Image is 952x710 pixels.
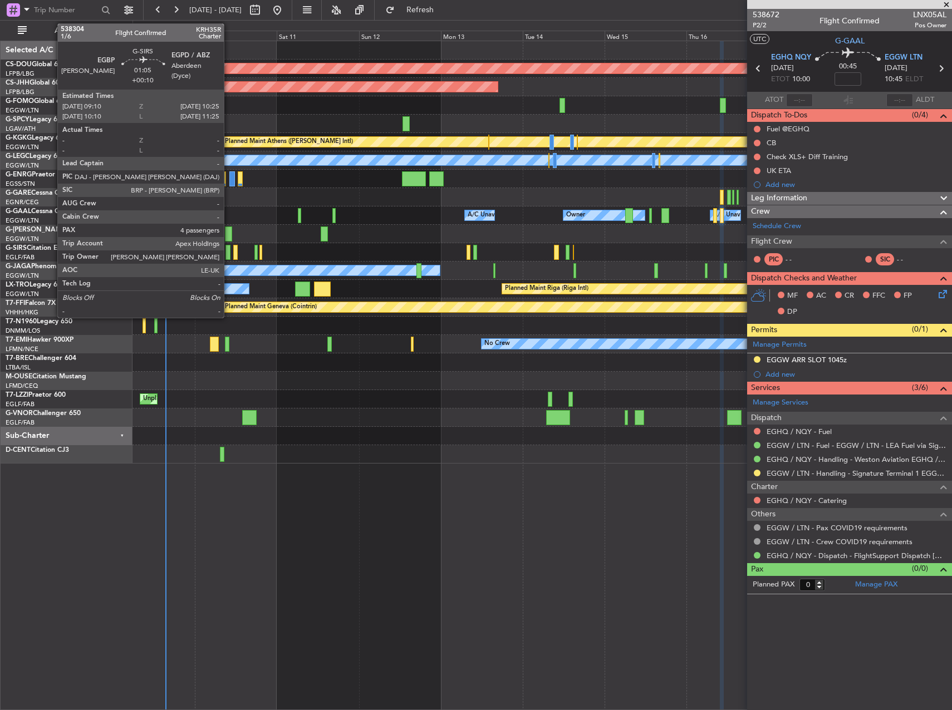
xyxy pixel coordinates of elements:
div: A/C Unavailable [468,207,514,224]
span: (0/4) [912,109,928,121]
a: EGGW/LTN [6,106,39,115]
a: EGGW/LTN [6,290,39,298]
div: Planned Maint Athens ([PERSON_NAME] Intl) [225,134,353,150]
span: CR [845,290,854,302]
span: G-GAAL [835,35,865,47]
a: G-ENRGPraetor 600 [6,171,69,178]
a: M-OUSECitation Mustang [6,373,86,380]
span: P2/2 [753,21,779,30]
span: 538672 [753,9,779,21]
span: Pax [751,563,763,576]
div: Thu 16 [686,31,768,41]
span: G-KGKG [6,135,32,141]
a: EGHQ / NQY - Dispatch - FlightSupport Dispatch [GEOGRAPHIC_DATA] [767,551,946,560]
a: LTBA/ISL [6,363,31,372]
span: D-CENT [6,447,31,453]
a: LGAV/ATH [6,125,36,133]
a: Schedule Crew [753,221,801,232]
span: Dispatch Checks and Weather [751,272,857,285]
span: (3/6) [912,382,928,393]
a: EGGW/LTN [6,272,39,280]
a: EGHQ / NQY - Catering [767,496,847,505]
a: EGGW / LTN - Handling - Signature Terminal 1 EGGW / LTN [767,469,946,478]
span: G-VNOR [6,410,33,417]
span: G-ENRG [6,171,32,178]
span: G-JAGA [6,263,31,270]
a: DNMM/LOS [6,327,40,335]
div: [DATE] [135,22,154,32]
span: Others [751,508,776,521]
a: EGLF/FAB [6,418,35,427]
a: T7-EMIHawker 900XP [6,337,73,343]
span: 10:00 [792,74,810,85]
div: SIC [876,253,894,265]
span: LNX05AL [913,9,946,21]
a: EGHQ / NQY - Fuel [767,427,832,436]
input: Trip Number [34,2,98,18]
span: CS-DOU [6,61,32,68]
a: EGGW/LTN [6,161,39,170]
div: EGGW ARR SLOT 1045z [767,355,847,364]
a: T7-BREChallenger 604 [6,355,76,362]
a: EGHQ / NQY - Handling - Weston Aviation EGHQ / NQY [767,455,946,464]
span: T7-BRE [6,355,28,362]
span: [DATE] [885,63,907,74]
a: G-GARECessna Citation XLS+ [6,190,97,196]
button: UTC [750,34,769,44]
div: Fuel @EGHQ [767,124,809,134]
a: Manage Permits [753,339,807,351]
a: LFPB/LBG [6,88,35,96]
a: EGSS/STN [6,180,35,188]
span: 10:45 [885,74,902,85]
span: Leg Information [751,192,807,205]
div: PIC [764,253,783,265]
span: LX-TRO [6,282,30,288]
div: Flight Confirmed [819,15,880,27]
div: Thu 9 [113,31,195,41]
a: CS-JHHGlobal 6000 [6,80,67,86]
a: G-GAALCessna Citation XLS+ [6,208,97,215]
span: Permits [751,324,777,337]
input: --:-- [786,93,813,107]
span: EGGW LTN [885,52,922,63]
a: LFMN/NCE [6,345,38,353]
span: Dispatch To-Dos [751,109,807,122]
span: MF [787,290,798,302]
span: ETOT [771,74,789,85]
a: EGGW / LTN - Pax COVID19 requirements [767,523,907,532]
span: M-OUSE [6,373,32,380]
a: EGLF/FAB [6,253,35,262]
a: EGGW / LTN - Fuel - EGGW / LTN - LEA Fuel via Signature in EGGW [767,441,946,450]
span: 00:45 [839,61,857,72]
a: G-KGKGLegacy 600 [6,135,67,141]
a: T7-LZZIPraetor 600 [6,392,66,398]
span: T7-N1960 [6,318,37,325]
div: Tue 14 [523,31,605,41]
div: Mon 13 [441,31,523,41]
a: LX-TROLegacy 650 [6,282,65,288]
a: EGGW/LTN [6,235,39,243]
span: G-SIRS [6,245,27,252]
div: CB [767,138,776,147]
span: (0/0) [912,563,928,574]
span: FP [904,290,912,302]
a: LFPB/LBG [6,70,35,78]
span: CS-JHH [6,80,30,86]
div: - - [897,254,922,264]
span: DP [787,307,797,318]
span: Crew [751,205,770,218]
a: CS-DOUGlobal 6500 [6,61,70,68]
span: G-LEGC [6,153,30,160]
span: Charter [751,481,778,494]
a: G-VNORChallenger 650 [6,410,81,417]
a: LFMD/CEQ [6,382,38,390]
div: Add new [765,180,946,189]
span: Flight Crew [751,235,792,248]
span: All Aircraft [29,27,117,34]
a: G-JAGAPhenom 300 [6,263,70,270]
span: Refresh [397,6,444,14]
div: No Crew [484,336,510,352]
a: G-FOMOGlobal 6000 [6,98,72,105]
div: UK ETA [767,166,791,175]
button: Refresh [380,1,447,19]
